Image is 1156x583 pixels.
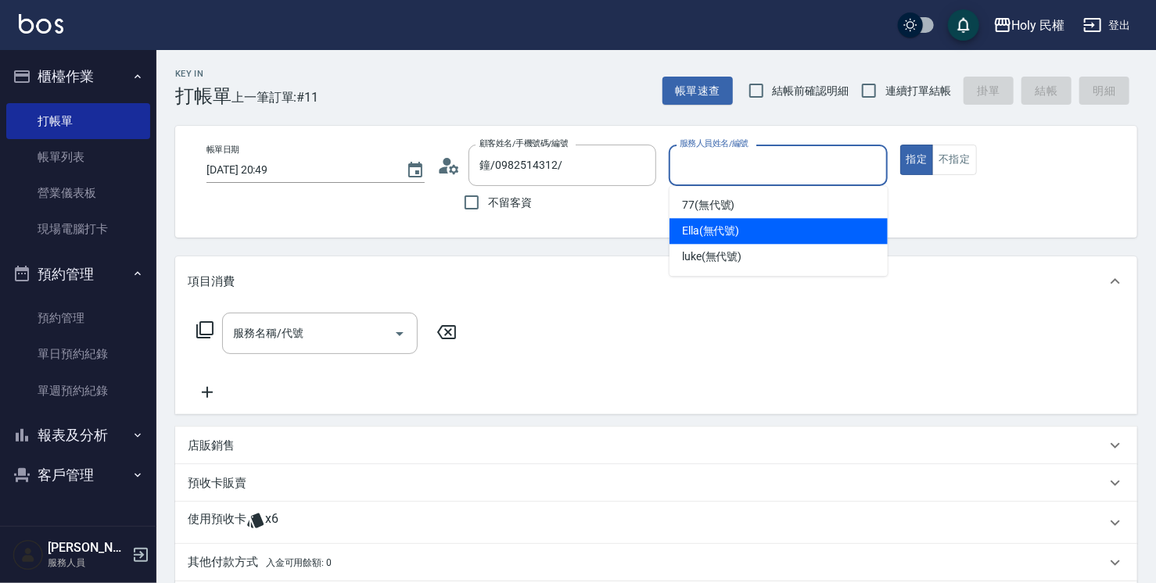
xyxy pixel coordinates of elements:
span: 上一筆訂單:#11 [232,88,319,107]
button: save [948,9,979,41]
button: 預約管理 [6,254,150,295]
p: 使用預收卡 [188,511,246,535]
a: 營業儀表板 [6,175,150,211]
a: 單週預約紀錄 [6,373,150,409]
div: Holy 民權 [1012,16,1065,35]
span: x6 [265,511,278,535]
button: 客戶管理 [6,455,150,495]
span: 入金可用餘額: 0 [266,557,332,568]
span: luke (無代號) [682,249,742,265]
div: 其他付款方式入金可用餘額: 0 [175,544,1137,581]
p: 預收卡販賣 [188,475,246,492]
button: 登出 [1077,11,1137,40]
h5: [PERSON_NAME] [48,540,127,556]
button: 帳單速查 [662,77,733,106]
p: 項目消費 [188,274,235,290]
p: 服務人員 [48,556,127,570]
a: 單日預約紀錄 [6,336,150,372]
button: 指定 [900,145,934,175]
button: Choose date, selected date is 2025-09-12 [397,152,434,189]
div: 使用預收卡x6 [175,502,1137,544]
p: 店販銷售 [188,438,235,454]
span: 77 (無代號) [682,197,735,213]
button: 不指定 [932,145,976,175]
span: Ella (無代號) [682,223,740,239]
h2: Key In [175,69,232,79]
label: 顧客姓名/手機號碼/編號 [479,138,569,149]
button: 櫃檯作業 [6,56,150,97]
a: 預約管理 [6,300,150,336]
div: 店販銷售 [175,427,1137,464]
h3: 打帳單 [175,85,232,107]
button: 報表及分析 [6,415,150,456]
span: 結帳前確認明細 [773,83,849,99]
a: 帳單列表 [6,139,150,175]
img: Logo [19,14,63,34]
a: 現場電腦打卡 [6,211,150,247]
label: 服務人員姓名/編號 [680,138,749,149]
a: 打帳單 [6,103,150,139]
button: Holy 民權 [987,9,1072,41]
img: Person [13,539,44,570]
p: 其他付款方式 [188,554,332,571]
div: 預收卡販賣 [175,464,1137,502]
span: 不留客資 [488,195,532,211]
span: 連續打單結帳 [885,83,951,99]
label: 帳單日期 [206,144,239,156]
button: Open [387,321,412,346]
input: YYYY/MM/DD hh:mm [206,157,390,183]
div: 項目消費 [175,256,1137,306]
